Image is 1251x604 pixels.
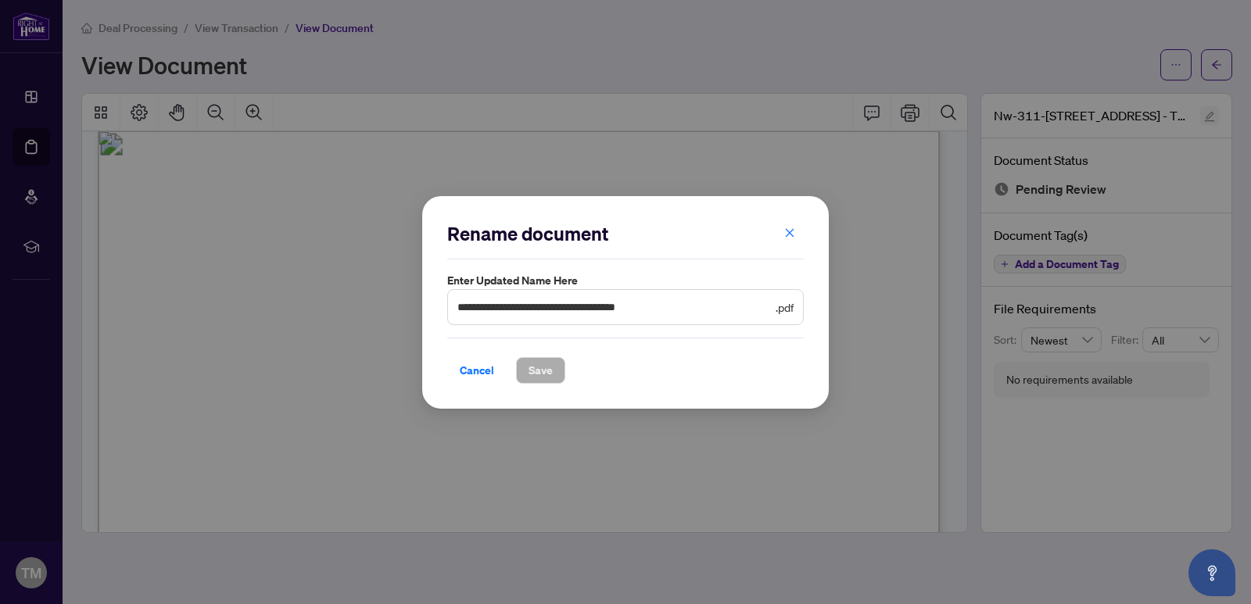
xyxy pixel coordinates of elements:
button: Save [516,356,565,383]
span: close [784,227,795,238]
button: Cancel [447,356,507,383]
span: Cancel [460,357,494,382]
button: Open asap [1188,549,1235,596]
label: Enter updated name here [447,272,804,289]
span: .pdf [776,298,794,315]
h2: Rename document [447,221,804,246]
